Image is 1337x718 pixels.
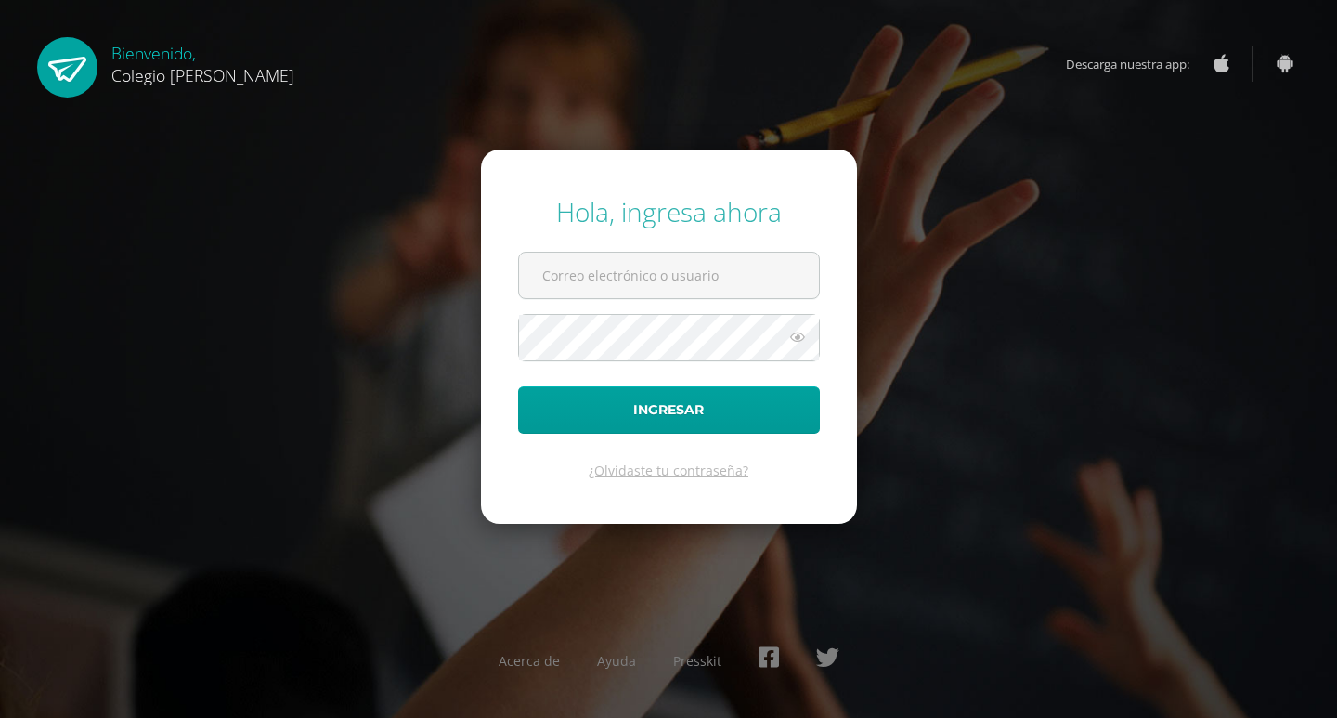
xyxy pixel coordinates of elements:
[111,37,294,86] div: Bienvenido,
[499,652,560,670] a: Acerca de
[111,64,294,86] span: Colegio [PERSON_NAME]
[597,652,636,670] a: Ayuda
[518,194,820,229] div: Hola, ingresa ahora
[518,386,820,434] button: Ingresar
[673,652,721,670] a: Presskit
[1066,46,1208,82] span: Descarga nuestra app:
[589,462,748,479] a: ¿Olvidaste tu contraseña?
[519,253,819,298] input: Correo electrónico o usuario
